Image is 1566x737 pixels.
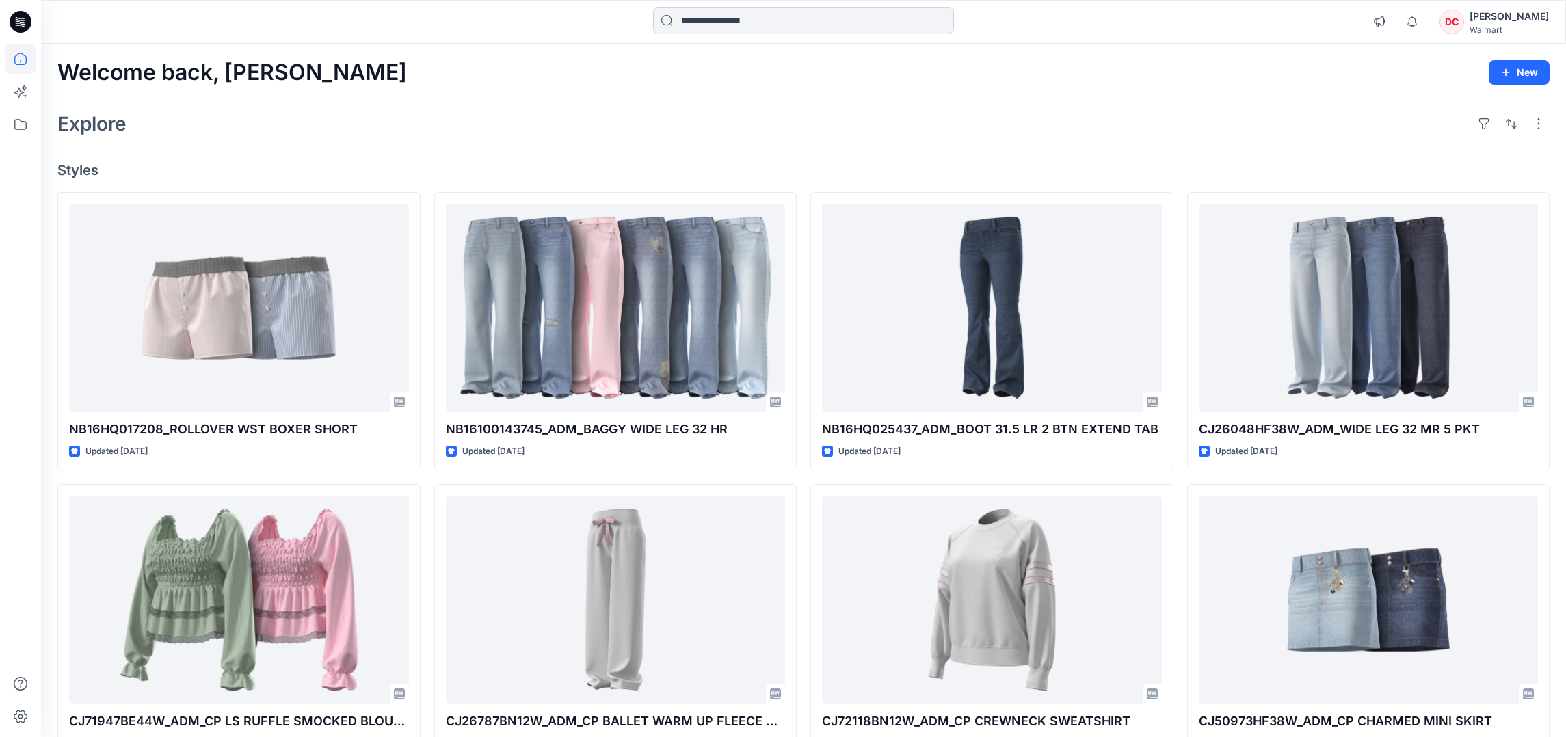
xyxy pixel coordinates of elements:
[57,60,407,85] h2: Welcome back, [PERSON_NAME]
[1439,10,1464,34] div: DC
[1199,712,1539,731] p: CJ50973HF38W_ADM_CP CHARMED MINI SKIRT
[85,444,148,459] p: Updated [DATE]
[1470,8,1549,25] div: [PERSON_NAME]
[57,162,1550,178] h4: Styles
[446,420,786,439] p: NB16100143745_ADM_BAGGY WIDE LEG 32 HR
[822,712,1162,731] p: CJ72118BN12W_ADM_CP CREWNECK SWEATSHIRT
[1215,444,1277,459] p: Updated [DATE]
[1199,420,1539,439] p: CJ26048HF38W_ADM_WIDE LEG 32 MR 5 PKT
[1199,204,1539,412] a: CJ26048HF38W_ADM_WIDE LEG 32 MR 5 PKT
[446,712,786,731] p: CJ26787BN12W_ADM_CP BALLET WARM UP FLEECE WIDE LEG
[1489,60,1550,85] button: New
[69,204,409,412] a: NB16HQ017208_ROLLOVER WST BOXER SHORT
[69,420,409,439] p: NB16HQ017208_ROLLOVER WST BOXER SHORT
[446,496,786,703] a: CJ26787BN12W_ADM_CP BALLET WARM UP FLEECE WIDE LEG
[69,712,409,731] p: CJ71947BE44W_ADM_CP LS RUFFLE SMOCKED BLOUSE
[838,444,901,459] p: Updated [DATE]
[69,496,409,703] a: CJ71947BE44W_ADM_CP LS RUFFLE SMOCKED BLOUSE
[1199,496,1539,703] a: CJ50973HF38W_ADM_CP CHARMED MINI SKIRT
[446,204,786,412] a: NB16100143745_ADM_BAGGY WIDE LEG 32 HR
[822,420,1162,439] p: NB16HQ025437_ADM_BOOT 31.5 LR 2 BTN EXTEND TAB
[462,444,525,459] p: Updated [DATE]
[822,496,1162,703] a: CJ72118BN12W_ADM_CP CREWNECK SWEATSHIRT
[822,204,1162,412] a: NB16HQ025437_ADM_BOOT 31.5 LR 2 BTN EXTEND TAB
[1470,25,1549,35] div: Walmart
[57,113,127,135] h2: Explore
